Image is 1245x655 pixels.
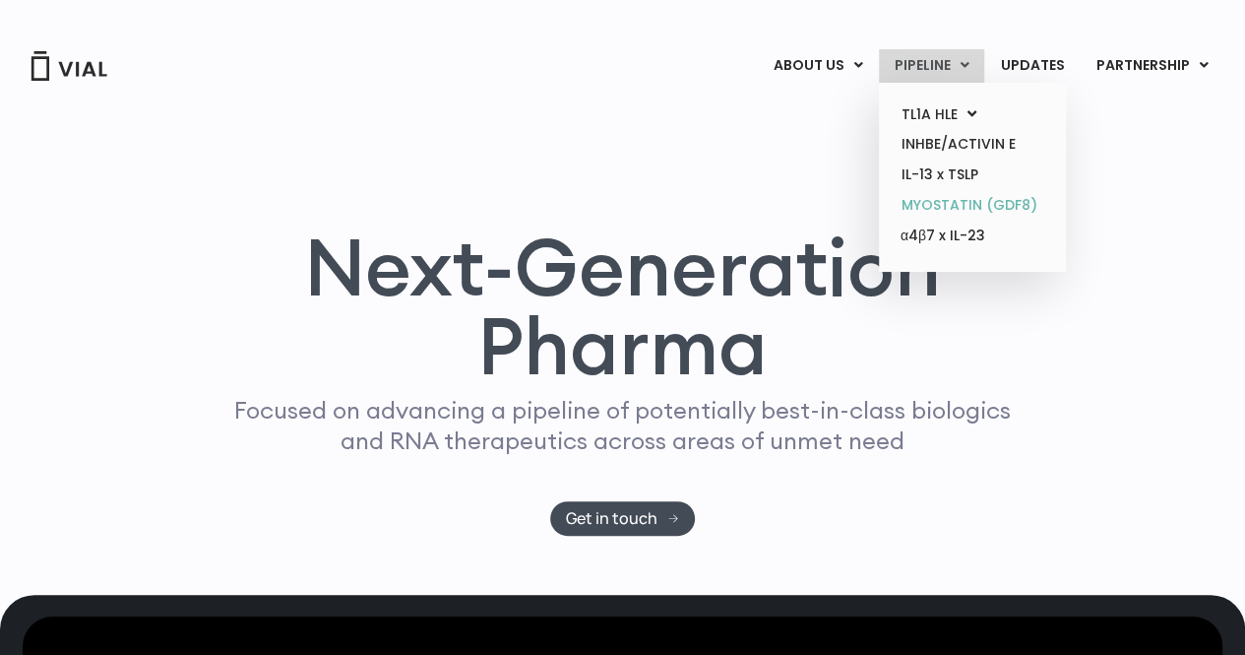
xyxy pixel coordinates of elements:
[226,395,1020,456] p: Focused on advancing a pipeline of potentially best-in-class biologics and RNA therapeutics acros...
[758,49,878,83] a: ABOUT USMenu Toggle
[886,160,1058,190] a: IL-13 x TSLP
[886,190,1058,221] a: MYOSTATIN (GDF8)
[886,99,1058,130] a: TL1A HLEMenu Toggle
[879,49,984,83] a: PIPELINEMenu Toggle
[886,221,1058,252] a: α4β7 x IL-23
[1081,49,1224,83] a: PARTNERSHIPMenu Toggle
[886,129,1058,160] a: INHBE/ACTIVIN E
[550,501,695,536] a: Get in touch
[566,511,657,526] span: Get in touch
[985,49,1080,83] a: UPDATES
[30,51,108,81] img: Vial Logo
[197,228,1049,385] h1: Next-Generation Pharma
